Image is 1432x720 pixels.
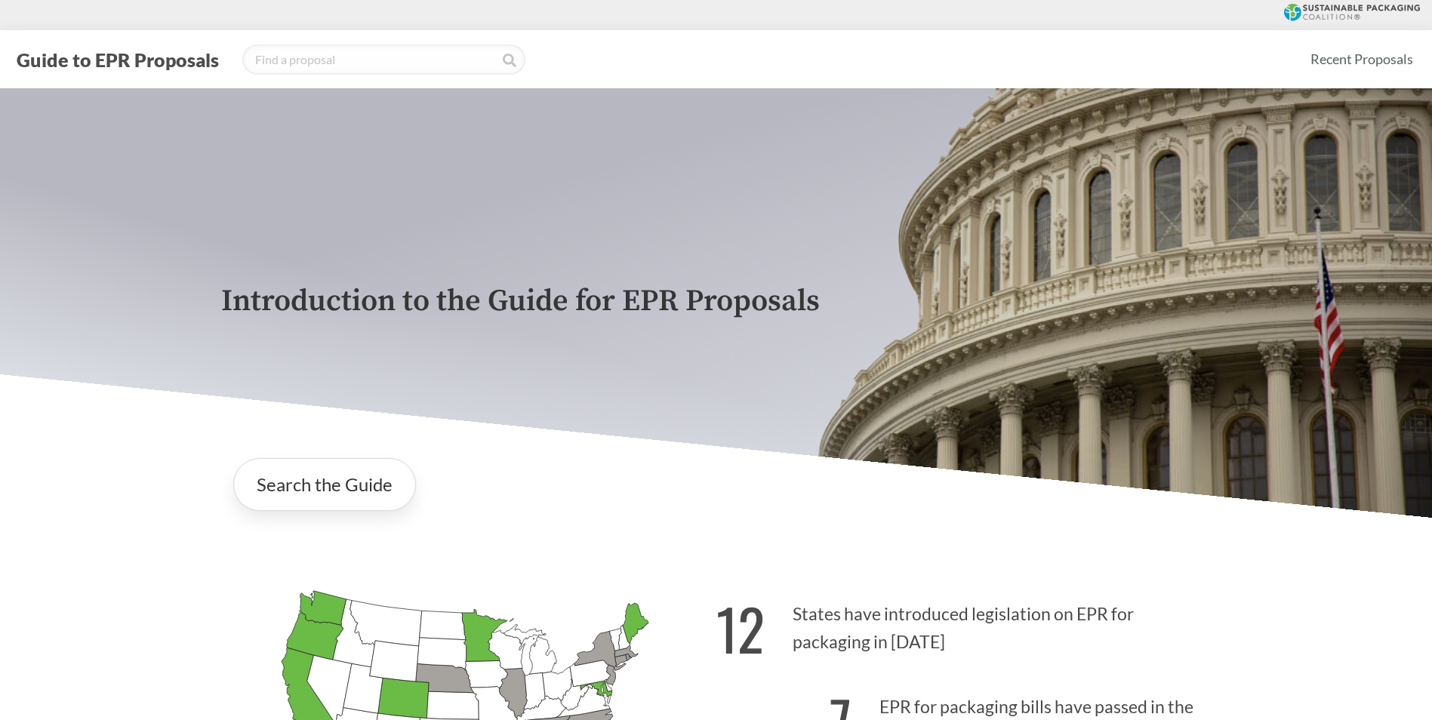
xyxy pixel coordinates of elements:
[242,45,525,75] input: Find a proposal
[12,48,223,72] button: Guide to EPR Proposals
[1304,42,1420,76] a: Recent Proposals
[233,458,416,511] a: Search the Guide
[716,577,1212,670] p: States have introduced legislation on EPR for packaging in [DATE]
[221,285,1212,318] p: Introduction to the Guide for EPR Proposals
[716,586,765,670] strong: 12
